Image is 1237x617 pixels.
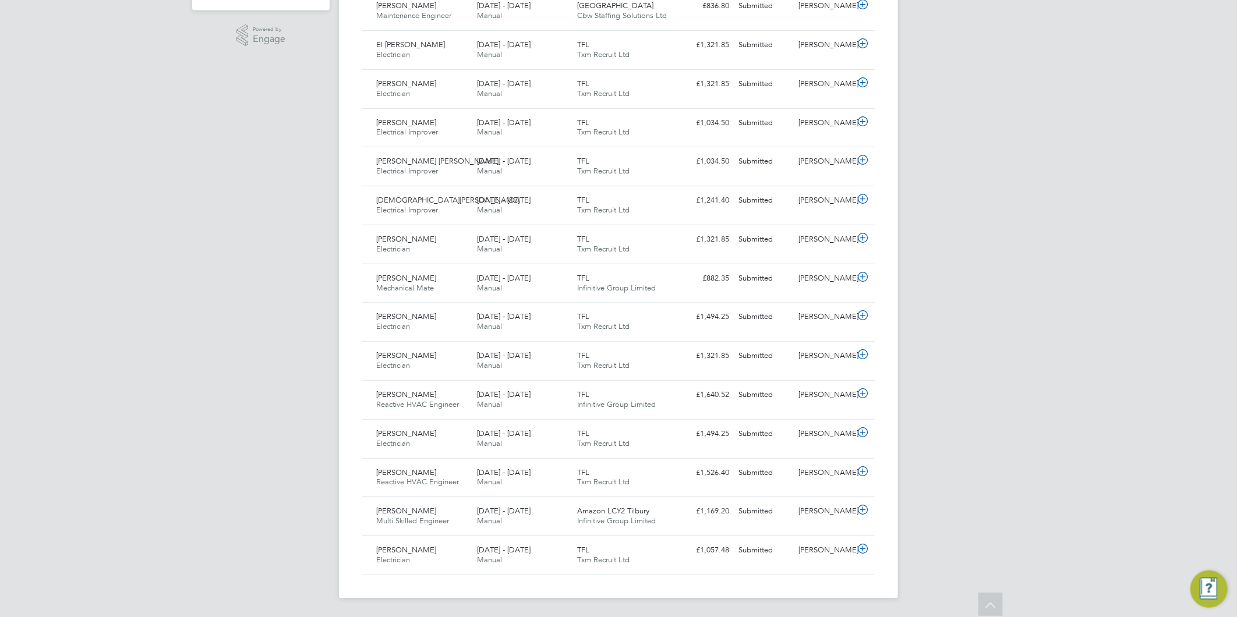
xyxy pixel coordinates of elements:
[477,79,531,88] span: [DATE] - [DATE]
[376,79,436,88] span: [PERSON_NAME]
[794,541,855,560] div: [PERSON_NAME]
[376,1,436,10] span: [PERSON_NAME]
[253,24,285,34] span: Powered by
[376,88,410,98] span: Electrician
[578,516,656,526] span: Infinitive Group Limited
[477,244,502,254] span: Manual
[578,467,590,477] span: TFL
[673,191,734,210] div: £1,241.40
[477,506,531,516] span: [DATE] - [DATE]
[477,428,531,438] span: [DATE] - [DATE]
[734,152,794,171] div: Submitted
[578,545,590,555] span: TFL
[673,75,734,94] div: £1,321.85
[734,114,794,133] div: Submitted
[794,463,855,483] div: [PERSON_NAME]
[1190,570,1228,608] button: Engage Resource Center
[578,438,630,448] span: Txm Recruit Ltd
[376,166,438,176] span: Electrical Improver
[376,205,438,215] span: Electrical Improver
[578,506,650,516] span: Amazon LCY2 Tilbury
[578,350,590,360] span: TFL
[376,516,449,526] span: Multi Skilled Engineer
[578,195,590,205] span: TFL
[477,127,502,137] span: Manual
[376,195,519,205] span: [DEMOGRAPHIC_DATA][PERSON_NAME]
[477,311,531,321] span: [DATE] - [DATE]
[477,477,502,487] span: Manual
[734,75,794,94] div: Submitted
[673,36,734,55] div: £1,321.85
[578,399,656,409] span: Infinitive Group Limited
[578,156,590,166] span: TFL
[376,506,436,516] span: [PERSON_NAME]
[673,269,734,288] div: £882.35
[477,205,502,215] span: Manual
[376,428,436,438] span: [PERSON_NAME]
[734,36,794,55] div: Submitted
[253,34,285,44] span: Engage
[734,424,794,444] div: Submitted
[477,10,502,20] span: Manual
[734,463,794,483] div: Submitted
[578,283,656,293] span: Infinitive Group Limited
[477,438,502,448] span: Manual
[578,1,654,10] span: [GEOGRAPHIC_DATA]
[794,346,855,366] div: [PERSON_NAME]
[794,385,855,405] div: [PERSON_NAME]
[673,307,734,327] div: £1,494.25
[477,273,531,283] span: [DATE] - [DATE]
[673,502,734,521] div: £1,169.20
[734,541,794,560] div: Submitted
[673,385,734,405] div: £1,640.52
[578,428,590,438] span: TFL
[578,79,590,88] span: TFL
[477,40,531,49] span: [DATE] - [DATE]
[376,477,459,487] span: Reactive HVAC Engineer
[376,555,410,565] span: Electrician
[794,269,855,288] div: [PERSON_NAME]
[578,477,630,487] span: Txm Recruit Ltd
[477,156,531,166] span: [DATE] - [DATE]
[376,389,436,399] span: [PERSON_NAME]
[477,399,502,409] span: Manual
[376,118,436,127] span: [PERSON_NAME]
[376,283,434,293] span: Mechanical Mate
[794,36,855,55] div: [PERSON_NAME]
[376,273,436,283] span: [PERSON_NAME]
[734,346,794,366] div: Submitted
[578,166,630,176] span: Txm Recruit Ltd
[477,1,531,10] span: [DATE] - [DATE]
[794,152,855,171] div: [PERSON_NAME]
[376,360,410,370] span: Electrician
[578,234,590,244] span: TFL
[673,463,734,483] div: £1,526.40
[794,75,855,94] div: [PERSON_NAME]
[376,49,410,59] span: Electrician
[673,152,734,171] div: £1,034.50
[376,127,438,137] span: Electrical Improver
[578,40,590,49] span: TFL
[578,244,630,254] span: Txm Recruit Ltd
[673,541,734,560] div: £1,057.48
[673,346,734,366] div: £1,321.85
[794,230,855,249] div: [PERSON_NAME]
[578,205,630,215] span: Txm Recruit Ltd
[477,234,531,244] span: [DATE] - [DATE]
[477,166,502,176] span: Manual
[578,10,667,20] span: Cbw Staffing Solutions Ltd
[734,307,794,327] div: Submitted
[477,49,502,59] span: Manual
[477,321,502,331] span: Manual
[376,156,499,166] span: [PERSON_NAME] [PERSON_NAME]
[477,360,502,370] span: Manual
[477,516,502,526] span: Manual
[734,502,794,521] div: Submitted
[477,118,531,127] span: [DATE] - [DATE]
[578,321,630,331] span: Txm Recruit Ltd
[578,127,630,137] span: Txm Recruit Ltd
[578,389,590,399] span: TFL
[376,399,459,409] span: Reactive HVAC Engineer
[376,10,451,20] span: Maintenance Engineer
[578,360,630,370] span: Txm Recruit Ltd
